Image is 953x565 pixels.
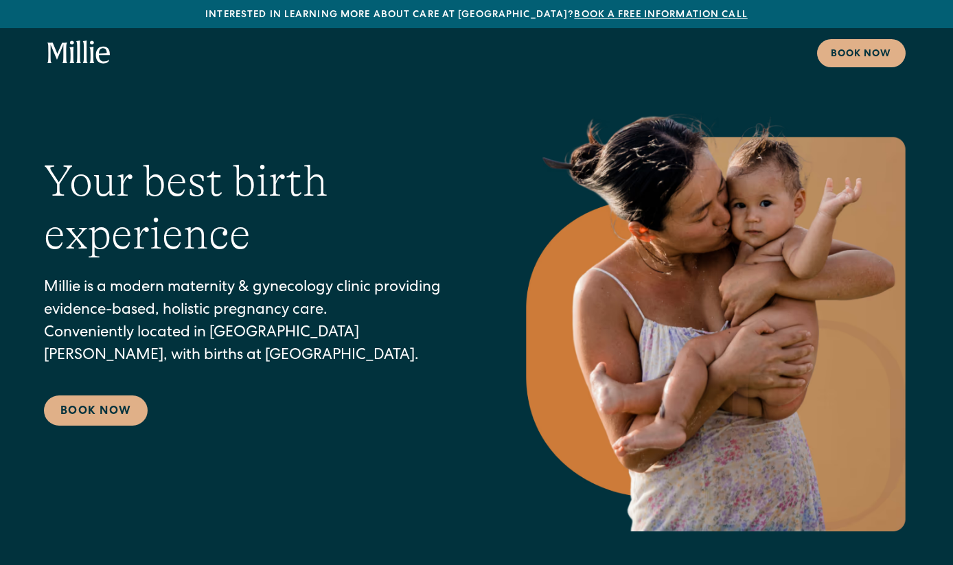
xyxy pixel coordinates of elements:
a: Book Now [44,395,148,426]
h1: Your best birth experience [44,155,467,261]
p: Millie is a modern maternity & gynecology clinic providing evidence-based, holistic pregnancy car... [44,277,467,368]
a: Book a free information call [574,10,747,20]
img: Mother holding and kissing her baby on the cheek. [522,93,909,531]
a: home [47,41,111,65]
a: Book now [817,39,906,67]
div: Book now [831,47,892,62]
